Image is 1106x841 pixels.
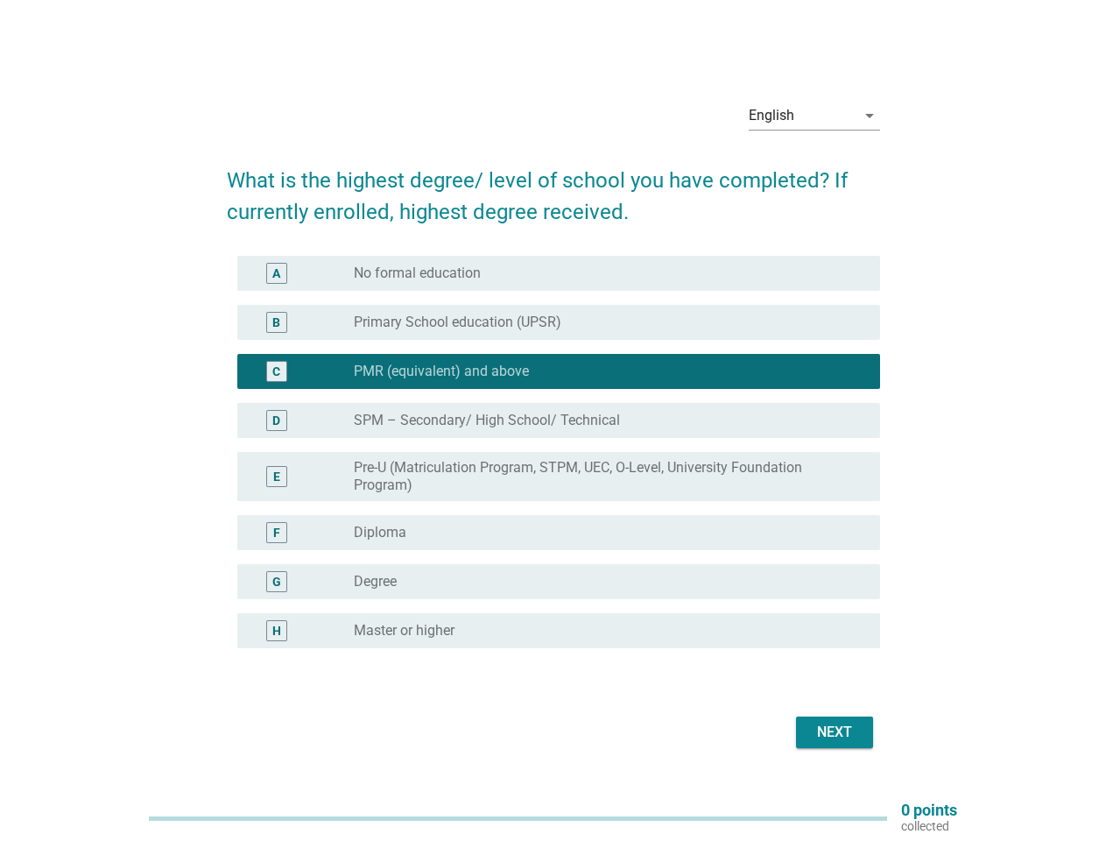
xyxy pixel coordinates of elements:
label: Primary School education (UPSR) [354,314,561,331]
div: A [272,265,280,283]
div: B [272,314,280,332]
label: Diploma [354,524,406,541]
div: F [273,524,280,542]
p: 0 points [901,802,957,818]
label: PMR (equivalent) and above [354,363,529,380]
p: collected [901,818,957,834]
button: Next [796,717,873,748]
div: Next [810,722,859,743]
div: G [272,573,281,591]
label: SPM – Secondary/ High School/ Technical [354,412,620,429]
label: Pre-U (Matriculation Program, STPM, UEC, O-Level, University Foundation Program) [354,459,852,494]
label: No formal education [354,265,481,282]
h2: What is the highest degree/ level of school you have completed? If currently enrolled, highest de... [227,147,880,228]
i: arrow_drop_down [859,105,880,126]
label: Degree [354,573,397,590]
div: English [749,108,794,124]
label: Master or higher [354,622,454,640]
div: D [272,412,280,430]
div: H [272,622,281,640]
div: C [272,363,280,381]
div: E [273,468,280,486]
